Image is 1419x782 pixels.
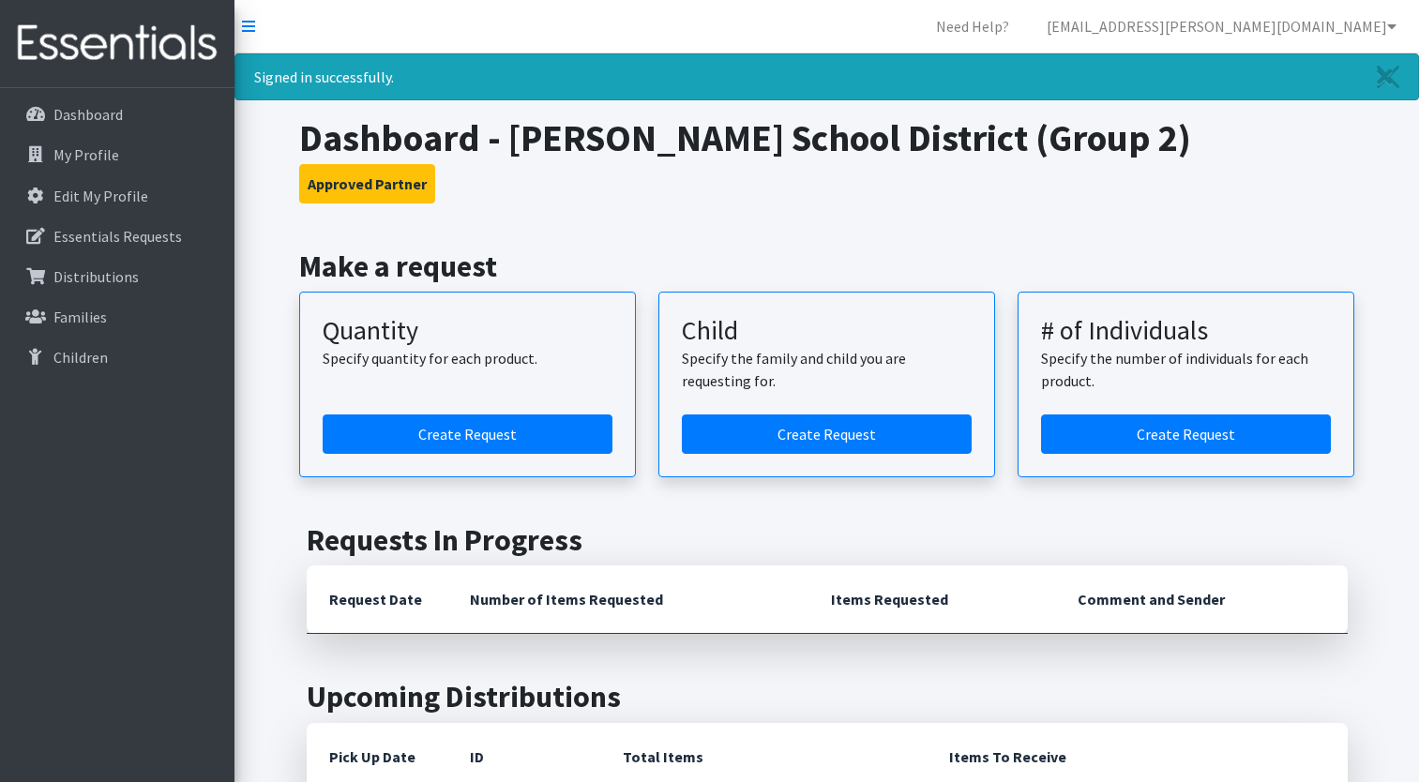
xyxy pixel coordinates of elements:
[8,298,227,336] a: Families
[447,565,809,634] th: Number of Items Requested
[8,96,227,133] a: Dashboard
[53,145,119,164] p: My Profile
[323,347,612,369] p: Specify quantity for each product.
[682,414,972,454] a: Create a request for a child or family
[53,267,139,286] p: Distributions
[921,8,1024,45] a: Need Help?
[307,522,1348,558] h2: Requests In Progress
[808,565,1055,634] th: Items Requested
[307,679,1348,714] h2: Upcoming Distributions
[307,565,447,634] th: Request Date
[1358,54,1418,99] a: Close
[1041,414,1331,454] a: Create a request by number of individuals
[8,258,227,295] a: Distributions
[682,315,972,347] h3: Child
[299,164,435,203] button: Approved Partner
[8,12,227,75] img: HumanEssentials
[53,348,108,367] p: Children
[53,187,148,205] p: Edit My Profile
[1041,315,1331,347] h3: # of Individuals
[8,136,227,173] a: My Profile
[53,105,123,124] p: Dashboard
[1041,347,1331,392] p: Specify the number of individuals for each product.
[53,308,107,326] p: Families
[8,177,227,215] a: Edit My Profile
[299,248,1354,284] h2: Make a request
[682,347,972,392] p: Specify the family and child you are requesting for.
[8,338,227,376] a: Children
[299,115,1354,160] h1: Dashboard - [PERSON_NAME] School District (Group 2)
[53,227,182,246] p: Essentials Requests
[323,315,612,347] h3: Quantity
[1055,565,1347,634] th: Comment and Sender
[8,218,227,255] a: Essentials Requests
[234,53,1419,100] div: Signed in successfully.
[1032,8,1411,45] a: [EMAIL_ADDRESS][PERSON_NAME][DOMAIN_NAME]
[323,414,612,454] a: Create a request by quantity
